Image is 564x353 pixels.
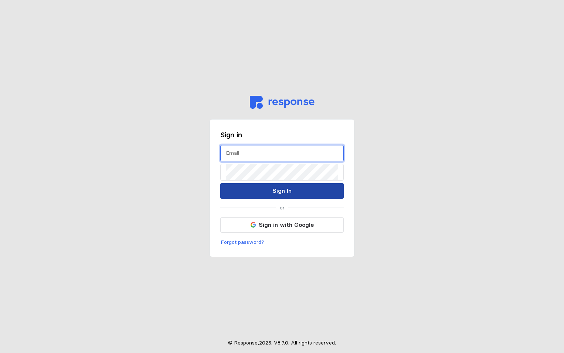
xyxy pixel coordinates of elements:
img: svg%3e [251,222,256,228]
button: Forgot password? [220,238,265,247]
p: Sign In [272,186,292,195]
p: Sign in with Google [259,220,314,229]
p: or [280,204,285,212]
p: Forgot password? [221,238,264,246]
p: © Response, 2025 . V 8.7.0 . All rights reserved. [228,339,336,347]
button: Sign in with Google [220,217,344,233]
input: Email [226,145,338,161]
h3: Sign in [220,130,344,140]
button: Sign In [220,183,344,199]
img: svg%3e [250,96,315,109]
